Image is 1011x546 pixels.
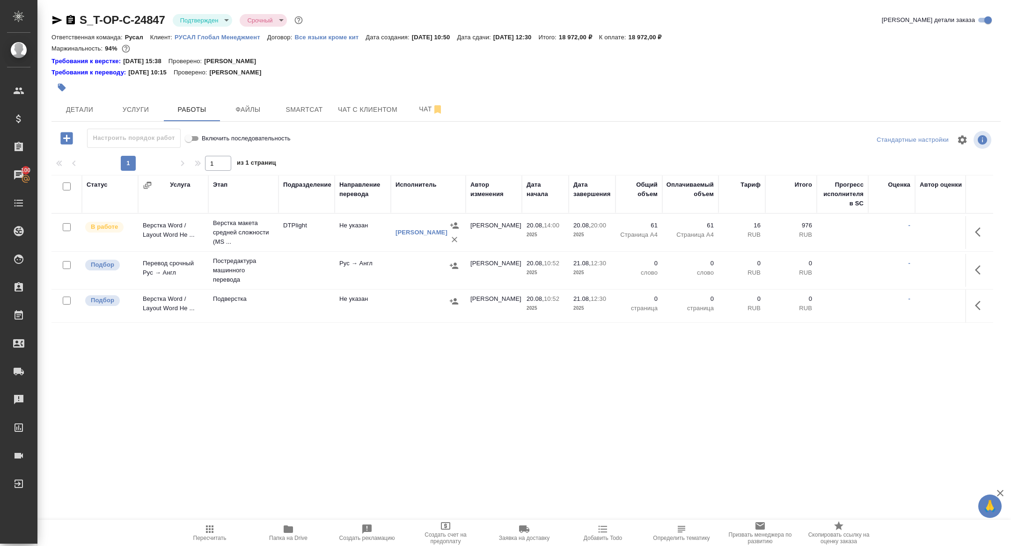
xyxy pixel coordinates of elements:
[653,535,710,541] span: Определить тематику
[527,295,544,302] p: 20.08,
[226,104,271,116] span: Файлы
[2,163,35,187] a: 100
[591,222,606,229] p: 20:00
[620,230,658,240] p: Страница А4
[908,295,910,302] a: -
[240,14,286,27] div: Подтвержден
[723,230,761,240] p: RUB
[84,221,133,233] div: Исполнитель выполняет работу
[723,259,761,268] p: 0
[978,495,1002,518] button: 🙏
[629,34,669,41] p: 18 972,00 ₽
[138,216,208,249] td: Верстка Word / Layout Word Не ...
[213,294,274,304] p: Подверстка
[406,520,485,546] button: Создать счет на предоплату
[667,259,714,268] p: 0
[282,104,327,116] span: Smartcat
[51,57,123,66] a: Требования к верстке:
[584,535,622,541] span: Добавить Todo
[908,222,910,229] a: -
[113,104,158,116] span: Услуги
[249,520,328,546] button: Папка на Drive
[721,520,799,546] button: Призвать менеджера по развитию
[620,294,658,304] p: 0
[138,290,208,322] td: Верстка Word / Layout Word Не ...
[974,131,993,149] span: Посмотреть информацию
[447,259,461,273] button: Назначить
[466,290,522,322] td: [PERSON_NAME]
[544,260,559,267] p: 10:52
[667,230,714,240] p: Страница А4
[805,531,872,545] span: Скопировать ссылку на оценку заказа
[969,259,992,281] button: Здесь прячутся важные кнопки
[366,34,411,41] p: Дата создания:
[466,254,522,287] td: [PERSON_NAME]
[51,45,105,52] p: Маржинальность:
[335,254,391,287] td: Рус → Англ
[15,166,37,175] span: 100
[213,256,274,284] p: Постредактура машинного перевода
[339,180,386,199] div: Направление перевода
[620,180,658,199] div: Общий объем
[799,520,878,546] button: Скопировать ссылку на оценку заказа
[499,535,549,541] span: Заявка на доставку
[412,34,457,41] p: [DATE] 10:50
[821,180,864,208] div: Прогресс исполнителя в SC
[770,294,812,304] p: 0
[57,104,102,116] span: Детали
[447,233,462,247] button: Удалить
[620,304,658,313] p: страница
[620,259,658,268] p: 0
[335,216,391,249] td: Не указан
[527,222,544,229] p: 20.08,
[591,295,606,302] p: 12:30
[412,531,479,545] span: Создать счет на предоплату
[573,260,591,267] p: 21.08,
[209,68,268,77] p: [PERSON_NAME]
[920,180,962,189] div: Автор оценки
[544,222,559,229] p: 14:00
[409,103,454,115] span: Чат
[667,268,714,277] p: слово
[80,14,165,26] a: S_T-OP-C-24847
[642,520,721,546] button: Определить тематику
[527,230,564,240] p: 2025
[175,33,267,41] a: РУСАЛ Глобал Менеджмент
[544,295,559,302] p: 10:52
[328,520,406,546] button: Создать рекламацию
[123,57,168,66] p: [DATE] 15:38
[770,268,812,277] p: RUB
[527,304,564,313] p: 2025
[874,133,951,147] div: split button
[396,180,437,189] div: Исполнитель
[620,221,658,230] p: 61
[193,535,227,541] span: Пересчитать
[175,34,267,41] p: РУСАЛ Глобал Менеджмент
[105,45,119,52] p: 94%
[667,304,714,313] p: страница
[888,180,910,189] div: Оценка
[170,520,249,546] button: Пересчитать
[213,218,274,247] p: Верстка макета средней сложности (MS ...
[244,16,275,24] button: Срочный
[969,294,992,317] button: Здесь прячутся важные кнопки
[213,180,227,189] div: Этап
[294,33,366,41] a: Все языки кроме кит
[173,14,233,27] div: Подтвержден
[493,34,539,41] p: [DATE] 12:30
[87,180,108,189] div: Статус
[51,68,128,77] div: Нажми, чтобы открыть папку с инструкцией
[267,34,295,41] p: Договор:
[51,15,63,26] button: Скопировать ссылку для ЯМессенджера
[470,180,517,199] div: Автор изменения
[84,259,133,271] div: Можно подбирать исполнителей
[466,216,522,249] td: [PERSON_NAME]
[599,34,629,41] p: К оплате:
[120,43,132,55] button: 976.00 RUB;
[335,290,391,322] td: Не указан
[91,260,114,269] p: Подбор
[138,254,208,287] td: Перевод срочный Рус → Англ
[667,294,714,304] p: 0
[740,180,761,189] div: Тариф
[237,157,276,171] span: из 1 страниц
